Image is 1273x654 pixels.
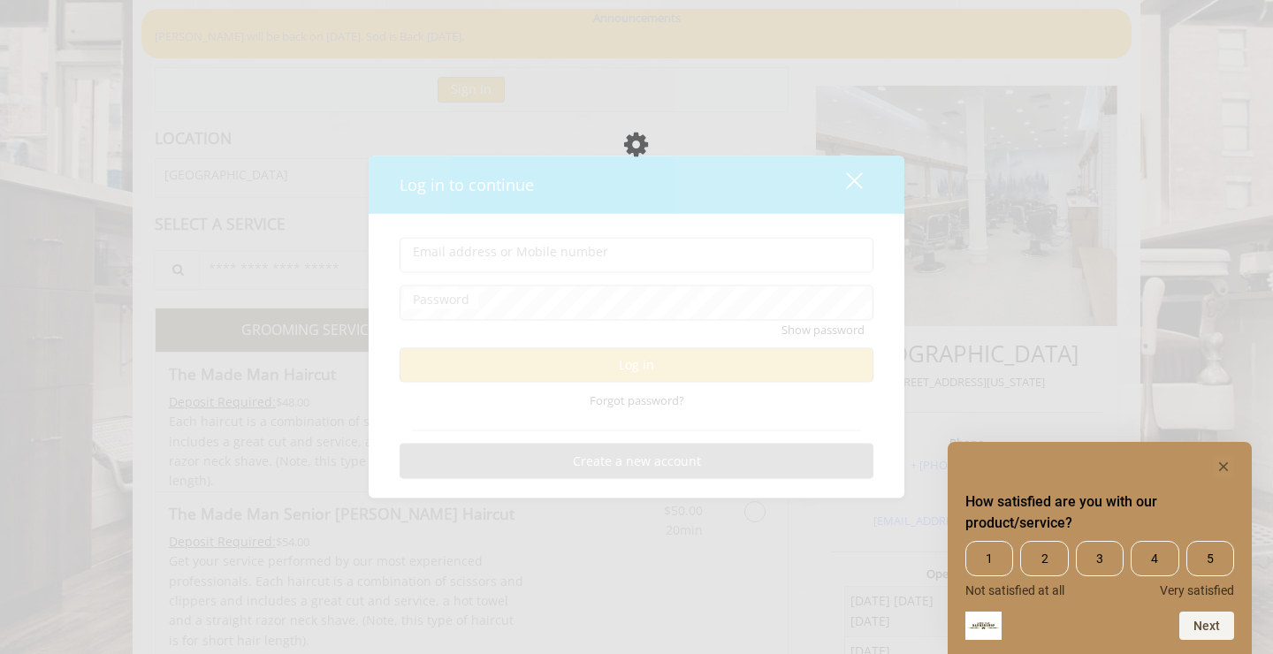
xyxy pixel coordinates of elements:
h2: How satisfied are you with our product/service? Select an option from 1 to 5, with 1 being Not sa... [965,491,1234,534]
span: 5 [1186,541,1234,576]
span: 1 [965,541,1013,576]
button: Next question [1179,612,1234,640]
div: How satisfied are you with our product/service? Select an option from 1 to 5, with 1 being Not sa... [965,541,1234,597]
span: Not satisfied at all [965,583,1064,597]
span: 3 [1076,541,1124,576]
div: How satisfied are you with our product/service? Select an option from 1 to 5, with 1 being Not sa... [965,456,1234,640]
span: 2 [1020,541,1068,576]
span: 4 [1131,541,1178,576]
button: Hide survey [1213,456,1234,477]
span: Very satisfied [1160,583,1234,597]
